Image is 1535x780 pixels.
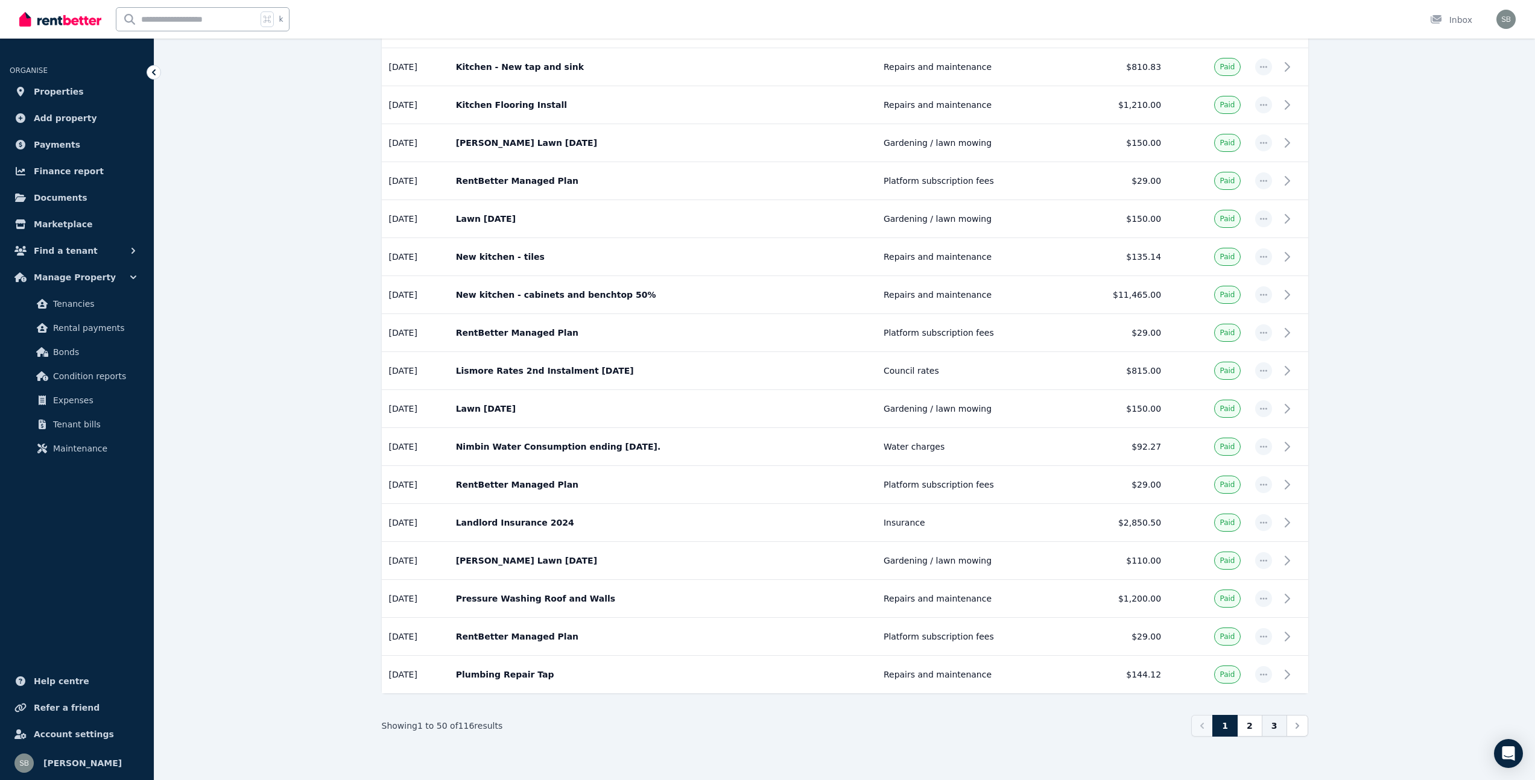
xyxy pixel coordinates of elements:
[1220,62,1235,72] span: Paid
[456,668,869,681] p: Plumbing Repair Tap
[1262,715,1287,737] a: 3
[1220,176,1235,186] span: Paid
[1071,390,1168,428] td: $150.00
[456,213,869,225] p: Lawn [DATE]
[382,124,449,162] td: [DATE]
[876,542,1071,580] td: Gardening / lawn mowing
[382,618,449,656] td: [DATE]
[34,217,92,231] span: Marketplace
[382,276,449,314] td: [DATE]
[14,436,139,461] a: Maintenance
[456,365,869,377] p: Lismore Rates 2nd Instalment [DATE]
[14,753,34,773] img: Sally Bowers
[382,48,449,86] td: [DATE]
[1220,594,1235,603] span: Paid
[1071,618,1168,656] td: $29.00
[1220,252,1235,262] span: Paid
[876,352,1071,390] td: Council rates
[876,162,1071,200] td: Platform subscription fees
[1220,328,1235,338] span: Paid
[10,722,144,746] a: Account settings
[456,175,869,187] p: RentBetter Managed Plan
[53,417,135,432] span: Tenant bills
[1212,715,1238,737] a: 1
[1071,200,1168,238] td: $150.00
[43,756,122,770] span: [PERSON_NAME]
[10,66,48,75] span: ORGANISE
[876,656,1071,694] td: Repairs and maintenance
[34,164,104,178] span: Finance report
[437,721,448,731] span: 50
[1220,670,1235,679] span: Paid
[417,721,423,731] span: 1
[382,352,449,390] td: [DATE]
[1494,739,1523,768] div: Open Intercom Messenger
[1220,138,1235,148] span: Paid
[456,137,869,149] p: [PERSON_NAME] Lawn [DATE]
[10,239,144,263] button: Find a tenant
[1071,428,1168,466] td: $92.27
[382,200,449,238] td: [DATE]
[14,316,139,340] a: Rental payments
[34,244,98,258] span: Find a tenant
[34,674,89,688] span: Help centre
[1071,124,1168,162] td: $150.00
[456,479,869,491] p: RentBetter Managed Plan
[382,428,449,466] td: [DATE]
[34,111,97,125] span: Add property
[1220,214,1235,224] span: Paid
[876,314,1071,352] td: Platform subscription fees
[1071,314,1168,352] td: $29.00
[456,61,869,73] p: Kitchen - New tap and sink
[1071,48,1168,86] td: $810.83
[14,340,139,364] a: Bonds
[1071,504,1168,542] td: $2,850.50
[382,504,449,542] td: [DATE]
[382,162,449,200] td: [DATE]
[1071,656,1168,694] td: $144.12
[876,86,1071,124] td: Repairs and maintenance
[382,542,449,580] td: [DATE]
[458,721,475,731] span: 116
[53,297,135,311] span: Tenancies
[382,86,449,124] td: [DATE]
[10,186,144,210] a: Documents
[14,292,139,316] a: Tenancies
[10,133,144,157] a: Payments
[1220,632,1235,641] span: Paid
[34,700,100,715] span: Refer a friend
[456,631,869,643] p: RentBetter Managed Plan
[1071,86,1168,124] td: $1,210.00
[34,137,80,152] span: Payments
[456,403,869,415] p: Lawn [DATE]
[876,124,1071,162] td: Gardening / lawn mowing
[10,80,144,104] a: Properties
[53,393,135,407] span: Expenses
[10,696,144,720] a: Refer a friend
[876,504,1071,542] td: Insurance
[1220,404,1235,414] span: Paid
[53,345,135,359] span: Bonds
[382,656,449,694] td: [DATE]
[876,200,1071,238] td: Gardening / lawn mowing
[34,84,84,99] span: Properties
[34,190,87,205] span: Documents
[456,327,869,339] p: RentBetter Managed Plan
[14,412,139,436] a: Tenant bills
[1220,290,1235,300] span: Paid
[34,270,116,285] span: Manage Property
[1220,556,1235,565] span: Paid
[34,727,114,741] span: Account settings
[456,99,869,111] p: Kitchen Flooring Install
[1220,518,1235,527] span: Paid
[14,364,139,388] a: Condition reports
[876,580,1071,618] td: Repairs and maintenance
[876,390,1071,428] td: Gardening / lawn mowing
[1220,480,1235,489] span: Paid
[1071,580,1168,618] td: $1,200.00
[1071,466,1168,504] td: $29.00
[456,441,869,453] p: Nimbin Water Consumption ending [DATE].
[1237,715,1262,737] a: 2
[1496,10,1516,29] img: Sally Bowers
[53,441,135,456] span: Maintenance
